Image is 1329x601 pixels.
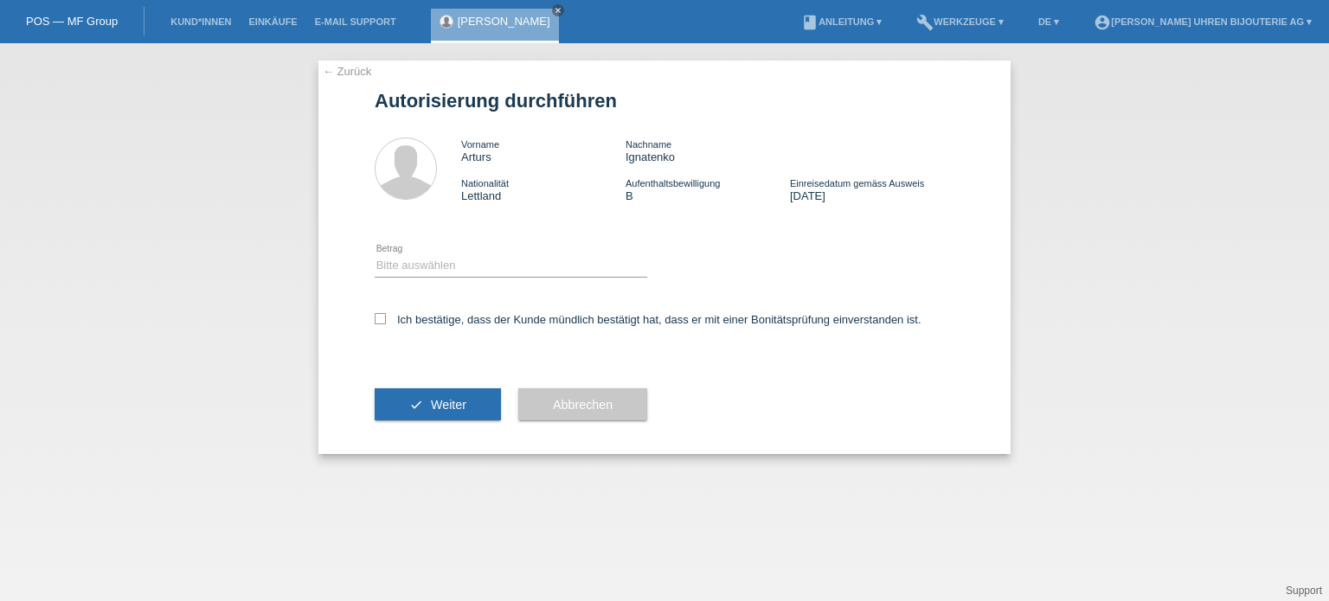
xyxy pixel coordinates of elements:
a: [PERSON_NAME] [458,15,550,28]
i: book [801,14,819,31]
span: Abbrechen [553,398,613,412]
a: close [552,4,564,16]
i: account_circle [1094,14,1111,31]
a: buildWerkzeuge ▾ [908,16,1012,27]
a: account_circle[PERSON_NAME] Uhren Bijouterie AG ▾ [1085,16,1320,27]
a: bookAnleitung ▾ [793,16,890,27]
i: build [916,14,934,31]
a: Support [1286,585,1322,597]
a: Einkäufe [240,16,305,27]
div: B [626,176,790,202]
span: Vorname [461,139,499,150]
a: POS — MF Group [26,15,118,28]
div: Ignatenko [626,137,790,163]
a: ← Zurück [323,65,371,78]
div: Lettland [461,176,626,202]
div: Arturs [461,137,626,163]
i: check [409,398,423,412]
i: close [554,6,562,15]
span: Weiter [431,398,466,412]
a: E-Mail Support [306,16,405,27]
div: [DATE] [790,176,954,202]
button: Abbrechen [518,388,647,421]
button: check Weiter [375,388,501,421]
span: Einreisedatum gemäss Ausweis [790,178,924,189]
a: DE ▾ [1030,16,1068,27]
span: Nachname [626,139,671,150]
span: Aufenthaltsbewilligung [626,178,720,189]
h1: Autorisierung durchführen [375,90,954,112]
label: Ich bestätige, dass der Kunde mündlich bestätigt hat, dass er mit einer Bonitätsprüfung einversta... [375,313,921,326]
span: Nationalität [461,178,509,189]
a: Kund*innen [162,16,240,27]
